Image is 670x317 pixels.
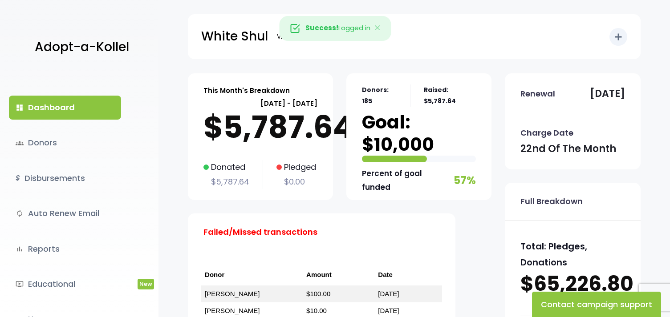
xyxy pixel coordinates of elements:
a: $Disbursements [9,166,121,190]
button: add [609,28,627,46]
th: Amount [303,265,374,285]
button: Contact campaign support [532,292,661,317]
p: 22nd of the month [520,140,616,158]
p: White Shul [201,25,268,48]
a: groupsDonors [9,131,121,155]
span: groups [16,139,24,147]
i: $ [16,172,20,185]
p: [DATE] [590,85,625,103]
p: Donated [203,160,249,174]
p: [DATE] - [DATE] [203,97,317,109]
a: bar_chartReports [9,237,121,261]
span: New [138,279,154,289]
p: This Month's Breakdown [203,84,290,96]
p: Percent of goal funded [362,167,451,194]
p: $65,226.80 [520,270,625,298]
div: Logged in [279,16,391,41]
p: 57% [454,171,476,190]
i: add [613,32,624,42]
p: Donors: 185 [362,84,397,107]
a: autorenewAuto Renew Email [9,201,121,225]
a: Adopt-a-Kollel [30,26,129,69]
p: $5,787.64 [203,175,249,189]
i: dashboard [16,104,24,112]
p: Full Breakdown [520,194,583,209]
p: Renewal [520,87,555,101]
button: Close [365,16,391,40]
p: Raised: $5,787.64 [424,84,476,107]
a: [PERSON_NAME] [205,307,260,314]
p: Adopt-a-Kollel [35,36,129,58]
a: dashboardDashboard [9,96,121,120]
i: bar_chart [16,245,24,253]
a: $100.00 [306,290,330,297]
i: autorenew [16,209,24,217]
a: Visit Site [272,28,307,45]
p: $5,787.64 [203,109,317,145]
a: [DATE] [378,290,399,297]
p: Total: Pledges, Donations [520,238,625,270]
a: [PERSON_NAME] [205,290,260,297]
a: ondemand_videoEducationalNew [9,272,121,296]
p: $0.00 [276,175,316,189]
i: ondemand_video [16,280,24,288]
strong: Success! [305,23,338,32]
th: Date [374,265,442,285]
p: Pledged [276,160,316,174]
p: Goal: $10,000 [362,111,476,156]
th: Donor [201,265,303,285]
p: Failed/Missed transactions [203,225,317,239]
p: Charge Date [520,126,573,140]
a: [DATE] [378,307,399,314]
a: $10.00 [306,307,327,314]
